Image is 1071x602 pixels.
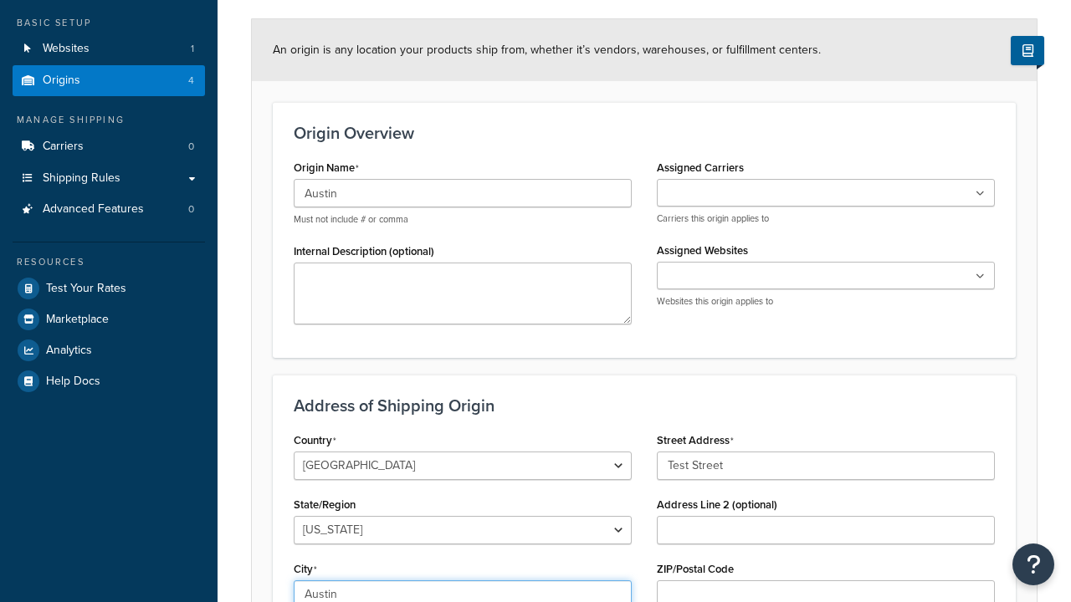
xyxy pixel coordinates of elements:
[13,33,205,64] a: Websites1
[13,366,205,396] a: Help Docs
[43,140,84,154] span: Carriers
[657,212,995,225] p: Carriers this origin applies to
[13,194,205,225] li: Advanced Features
[13,273,205,304] a: Test Your Rates
[657,161,744,174] label: Assigned Carriers
[188,74,194,88] span: 4
[294,563,317,576] label: City
[657,434,734,447] label: Street Address
[43,202,144,217] span: Advanced Features
[294,434,336,447] label: Country
[43,171,120,186] span: Shipping Rules
[43,42,90,56] span: Websites
[46,282,126,296] span: Test Your Rates
[13,65,205,96] li: Origins
[46,375,100,389] span: Help Docs
[188,140,194,154] span: 0
[657,498,777,511] label: Address Line 2 (optional)
[13,163,205,194] a: Shipping Rules
[657,295,995,308] p: Websites this origin applies to
[13,194,205,225] a: Advanced Features0
[13,131,205,162] li: Carriers
[13,255,205,269] div: Resources
[1011,36,1044,65] button: Show Help Docs
[294,161,359,175] label: Origin Name
[1012,543,1054,585] button: Open Resource Center
[13,131,205,162] a: Carriers0
[294,498,356,511] label: State/Region
[294,396,995,415] h3: Address of Shipping Origin
[294,245,434,258] label: Internal Description (optional)
[13,33,205,64] li: Websites
[43,74,80,88] span: Origins
[46,344,92,358] span: Analytics
[13,304,205,334] a: Marketplace
[13,335,205,365] a: Analytics
[294,213,632,226] p: Must not include # or comma
[294,124,995,142] h3: Origin Overview
[273,41,821,59] span: An origin is any location your products ship from, whether it’s vendors, warehouses, or fulfillme...
[46,313,109,327] span: Marketplace
[657,563,734,575] label: ZIP/Postal Code
[191,42,194,56] span: 1
[13,65,205,96] a: Origins4
[657,244,748,257] label: Assigned Websites
[188,202,194,217] span: 0
[13,16,205,30] div: Basic Setup
[13,113,205,127] div: Manage Shipping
